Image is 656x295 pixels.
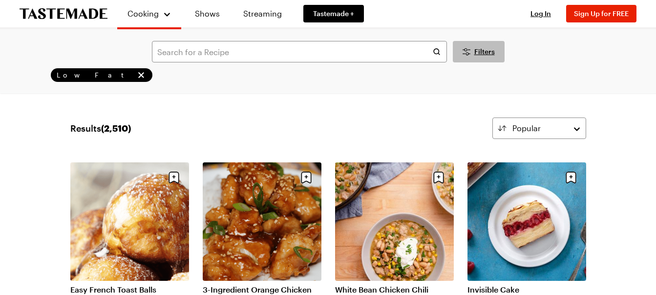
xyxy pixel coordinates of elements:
span: Low Fat [57,71,134,79]
span: ( 2,510 ) [101,123,131,134]
button: Desktop filters [453,41,505,62]
button: Save recipe [165,168,183,187]
a: To Tastemade Home Page [20,8,107,20]
button: Sign Up for FREE [566,5,636,22]
button: Log In [521,9,560,19]
span: Filters [474,47,495,57]
a: Tastemade + [303,5,364,22]
span: Results [70,121,131,135]
span: Popular [512,122,541,134]
button: remove Low Fat [136,70,147,80]
button: Save recipe [429,168,448,187]
button: Save recipe [297,168,316,187]
span: Log In [530,9,551,18]
span: Cooking [127,9,159,18]
a: Invisible Cake [467,285,586,295]
span: Sign Up for FREE [574,9,629,18]
span: Tastemade + [313,9,354,19]
a: 3-Ingredient Orange Chicken [203,285,321,295]
button: Save recipe [562,168,580,187]
a: Easy French Toast Balls [70,285,189,295]
button: Cooking [127,4,171,23]
input: Search for a Recipe [152,41,447,62]
button: Popular [492,118,586,139]
a: White Bean Chicken Chili [335,285,454,295]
